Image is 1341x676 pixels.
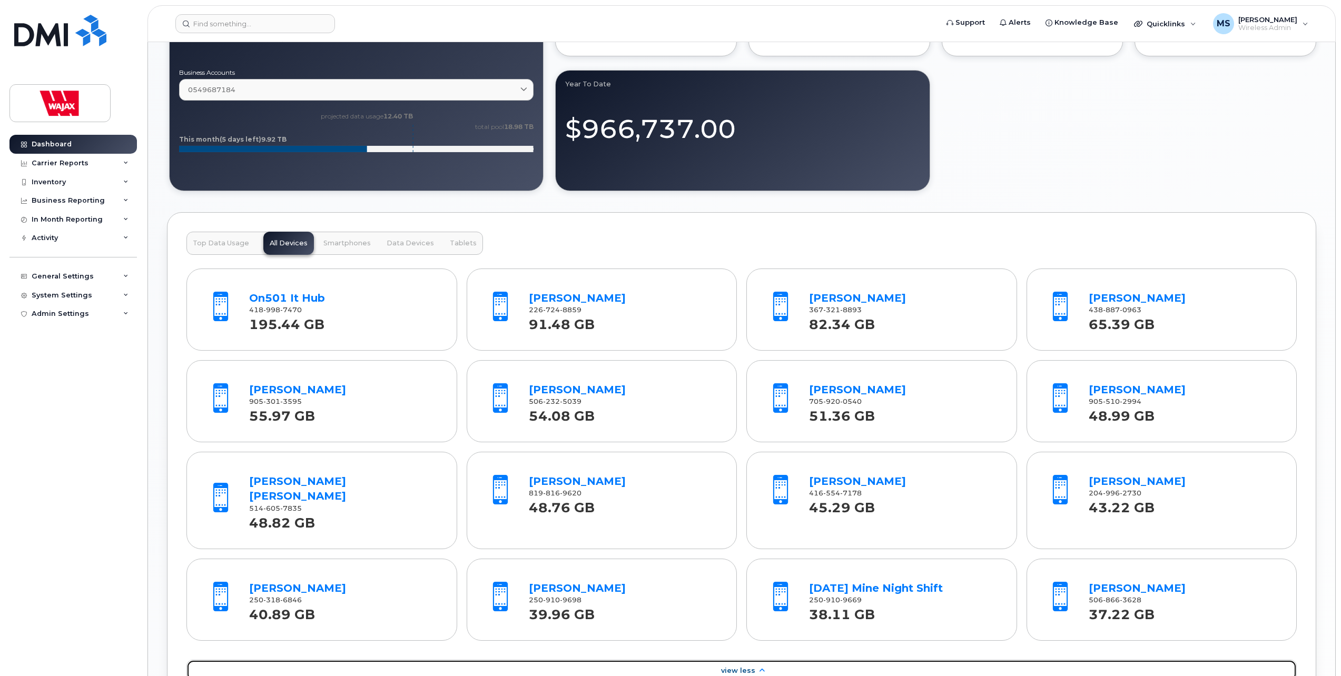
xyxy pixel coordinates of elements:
[529,582,626,594] a: [PERSON_NAME]
[179,135,220,143] tspan: This month
[249,509,315,531] strong: 48.82 GB
[560,306,581,314] span: 8859
[1127,13,1204,34] div: Quicklinks
[529,596,581,604] span: 250
[1120,596,1141,604] span: 3628
[529,292,626,304] a: [PERSON_NAME]
[955,17,985,28] span: Support
[809,582,943,594] a: [DATE] Mine Night Shift
[939,12,992,33] a: Support
[1238,15,1297,24] span: [PERSON_NAME]
[249,306,302,314] span: 418
[263,596,280,604] span: 318
[249,504,302,512] span: 514
[809,311,875,332] strong: 82.34 GB
[249,383,346,396] a: [PERSON_NAME]
[387,239,434,247] span: Data Devices
[1089,402,1155,424] strong: 48.99 GB
[529,311,595,332] strong: 91.48 GB
[383,112,413,120] tspan: 12.40 TB
[1089,383,1186,396] a: [PERSON_NAME]
[263,397,280,405] span: 301
[823,596,840,604] span: 910
[1089,494,1155,515] strong: 43.22 GB
[721,667,755,674] span: View Less
[1103,397,1120,405] span: 510
[823,489,840,497] span: 554
[992,12,1038,33] a: Alerts
[529,383,626,396] a: [PERSON_NAME]
[809,601,875,622] strong: 38.11 GB
[175,14,335,33] input: Find something...
[529,494,595,515] strong: 48.76 GB
[1103,306,1120,314] span: 887
[249,596,302,604] span: 250
[249,292,325,304] a: On501 It Hub
[280,596,302,604] span: 6846
[249,582,346,594] a: [PERSON_NAME]
[560,489,581,497] span: 9620
[840,596,862,604] span: 9669
[840,397,862,405] span: 0540
[809,475,906,488] a: [PERSON_NAME]
[809,494,875,515] strong: 45.29 GB
[529,601,595,622] strong: 39.96 GB
[504,123,534,131] tspan: 18.98 TB
[1089,582,1186,594] a: [PERSON_NAME]
[321,112,413,120] text: projected data usage
[529,306,581,314] span: 226
[443,232,483,255] button: Tablets
[1103,489,1120,497] span: 996
[529,397,581,405] span: 506
[1089,489,1141,497] span: 204
[1089,596,1141,604] span: 506
[1009,17,1031,28] span: Alerts
[1147,19,1185,28] span: Quicklinks
[543,596,560,604] span: 910
[1089,601,1155,622] strong: 37.22 GB
[543,306,560,314] span: 724
[1089,475,1186,488] a: [PERSON_NAME]
[543,489,560,497] span: 816
[1089,311,1155,332] strong: 65.39 GB
[1120,306,1141,314] span: 0963
[1089,292,1186,304] a: [PERSON_NAME]
[280,504,302,512] span: 7835
[1089,306,1141,314] span: 438
[186,232,255,255] button: Top Data Usage
[809,292,906,304] a: [PERSON_NAME]
[560,397,581,405] span: 5039
[809,383,906,396] a: [PERSON_NAME]
[263,504,280,512] span: 605
[809,489,862,497] span: 416
[840,306,862,314] span: 8893
[809,402,875,424] strong: 51.36 GB
[529,489,581,497] span: 819
[565,80,920,88] div: Year to Date
[249,601,315,622] strong: 40.89 GB
[317,232,377,255] button: Smartphones
[565,101,920,147] div: $966,737.00
[179,79,534,101] a: 0549687184
[529,402,595,424] strong: 54.08 GB
[249,397,302,405] span: 905
[529,475,626,488] a: [PERSON_NAME]
[280,306,302,314] span: 7470
[1206,13,1316,34] div: Moe Suliman
[249,402,315,424] strong: 55.97 GB
[249,475,346,503] a: [PERSON_NAME] [PERSON_NAME]
[809,306,862,314] span: 367
[280,397,302,405] span: 3595
[179,69,534,76] label: Business Accounts
[1238,24,1297,32] span: Wireless Admin
[543,397,560,405] span: 232
[263,306,280,314] span: 998
[823,306,840,314] span: 321
[840,489,862,497] span: 7178
[220,135,261,143] tspan: (5 days left)
[450,239,477,247] span: Tablets
[1038,12,1126,33] a: Knowledge Base
[1217,17,1230,30] span: MS
[380,232,440,255] button: Data Devices
[475,123,534,131] text: total pool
